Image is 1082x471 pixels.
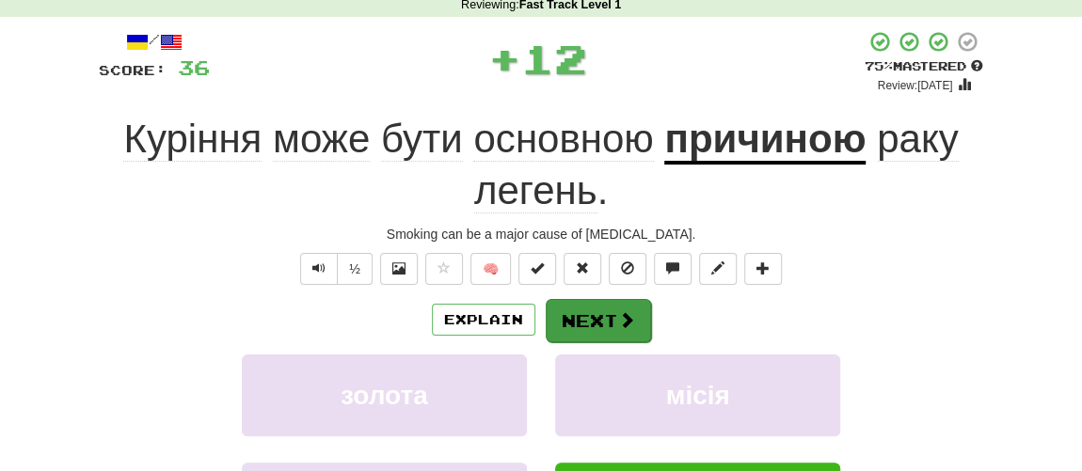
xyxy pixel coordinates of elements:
[609,253,646,285] button: Ignore sentence (alt+i)
[337,253,373,285] button: ½
[425,253,463,285] button: Favorite sentence (alt+f)
[470,253,511,285] button: 🧠
[123,117,262,162] span: Куріння
[521,35,587,82] span: 12
[865,58,893,73] span: 75 %
[432,304,535,336] button: Explain
[380,253,418,285] button: Show image (alt+x)
[699,253,737,285] button: Edit sentence (alt+d)
[99,30,210,54] div: /
[654,253,692,285] button: Discuss sentence (alt+u)
[488,30,521,86] span: +
[99,225,983,243] div: Smoking can be a major cause of [MEDICAL_DATA].
[273,117,370,162] span: може
[664,117,866,165] u: причиною
[744,253,782,285] button: Add to collection (alt+a)
[865,58,983,75] div: Mastered
[564,253,601,285] button: Reset to 0% Mastered (alt+r)
[474,117,959,213] span: .
[555,354,840,436] button: місія
[546,299,651,342] button: Next
[878,79,953,92] small: Review: [DATE]
[666,381,730,410] span: місія
[178,55,210,79] span: 36
[518,253,556,285] button: Set this sentence to 100% Mastered (alt+m)
[341,381,428,410] span: золота
[99,62,167,78] span: Score:
[877,117,959,162] span: раку
[473,117,653,162] span: основною
[381,117,463,162] span: бути
[242,354,527,436] button: золота
[296,253,373,285] div: Text-to-speech controls
[474,168,597,213] span: легень
[300,253,338,285] button: Play sentence audio (ctl+space)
